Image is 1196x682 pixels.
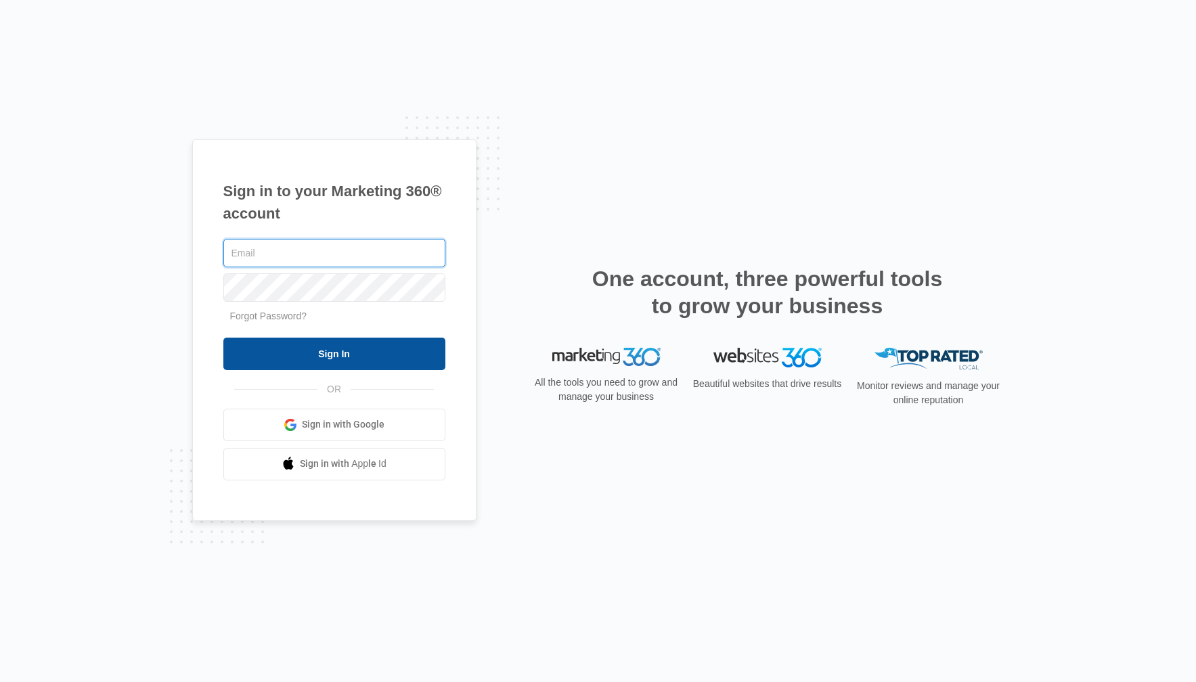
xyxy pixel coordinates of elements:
[692,377,843,391] p: Beautiful websites that drive results
[531,376,682,404] p: All the tools you need to grow and manage your business
[874,348,983,370] img: Top Rated Local
[223,448,445,480] a: Sign in with Apple Id
[302,417,384,432] span: Sign in with Google
[317,382,351,396] span: OR
[223,180,445,225] h1: Sign in to your Marketing 360® account
[588,265,947,319] h2: One account, three powerful tools to grow your business
[713,348,822,367] img: Websites 360
[223,409,445,441] a: Sign in with Google
[230,311,307,321] a: Forgot Password?
[552,348,661,367] img: Marketing 360
[853,379,1004,407] p: Monitor reviews and manage your online reputation
[223,239,445,267] input: Email
[300,457,386,471] span: Sign in with Apple Id
[223,338,445,370] input: Sign In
